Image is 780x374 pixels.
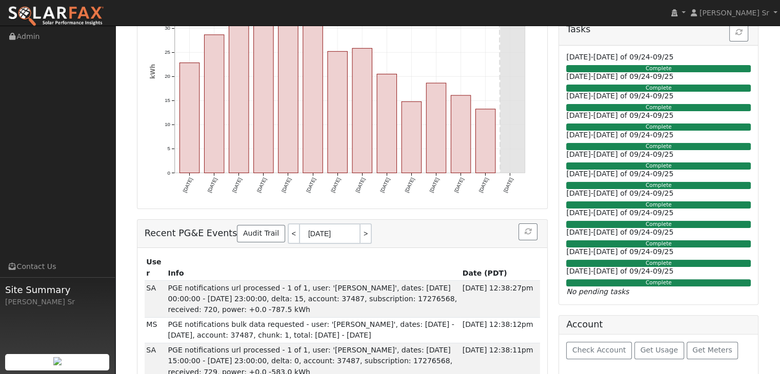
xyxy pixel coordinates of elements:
[566,189,751,198] h6: [DATE]-[DATE] of 09/24-09/25
[572,346,626,354] span: Check Account
[165,49,170,55] text: 25
[641,346,678,354] span: Get Usage
[475,109,495,173] rect: onclick=""
[165,121,170,127] text: 10
[566,240,751,247] div: Complete
[566,221,751,228] div: Complete
[566,72,751,81] h6: [DATE]-[DATE] of 09/24-09/25
[692,346,732,354] span: Get Meters
[566,201,751,209] div: Complete
[165,25,170,31] text: 30
[634,342,684,359] button: Get Usage
[566,111,751,120] h6: [DATE]-[DATE] of 09/24-09/25
[5,297,110,307] div: [PERSON_NAME] Sr
[305,177,317,193] text: [DATE]
[566,131,751,139] h6: [DATE]-[DATE] of 09/24-09/25
[328,51,347,173] rect: onclick=""
[361,223,372,244] a: >
[477,177,489,193] text: [DATE]
[566,279,751,286] div: Complete
[453,177,465,193] text: [DATE]
[165,97,170,103] text: 15
[566,319,603,329] h5: Account
[5,283,110,297] span: Site Summary
[145,317,166,343] td: Mark Schroeder Sr
[166,317,461,343] td: PGE notifications bulk data requested - user: '[PERSON_NAME]', dates: [DATE] - [DATE], account: 3...
[566,162,751,170] div: Complete
[566,53,751,61] h6: [DATE]-[DATE] of 09/24-09/25
[145,255,166,281] th: User
[149,64,156,79] text: kWh
[566,65,751,72] div: Complete
[303,11,323,173] rect: onclick=""
[404,177,415,193] text: [DATE]
[145,223,540,244] h5: Recent PG&E Events
[461,255,540,281] th: Date (PDT)
[166,281,461,317] td: PGE notifications url processed - 1 of 1, user: '[PERSON_NAME]', dates: [DATE] 00:00:00 - [DATE] ...
[566,342,632,359] button: Check Account
[253,21,273,173] rect: onclick=""
[566,228,751,237] h6: [DATE]-[DATE] of 09/24-09/25
[281,177,292,193] text: [DATE]
[330,177,342,193] text: [DATE]
[503,177,514,193] text: [DATE]
[231,177,243,193] text: [DATE]
[352,48,372,173] rect: onclick=""
[566,85,751,92] div: Complete
[729,24,748,41] button: Refresh
[179,63,199,173] rect: onclick=""
[182,177,193,193] text: [DATE]
[206,177,218,193] text: [DATE]
[8,6,104,27] img: SolarFax
[566,260,751,267] div: Complete
[566,267,751,276] h6: [DATE]-[DATE] of 09/24-09/25
[566,287,629,296] i: No pending tasks
[167,170,170,175] text: 0
[145,281,166,317] td: SDP Admin
[379,177,391,193] text: [DATE]
[461,281,540,317] td: [DATE] 12:38:27pm
[426,83,446,173] rect: onclick=""
[566,24,751,35] h5: Tasks
[566,247,751,256] h6: [DATE]-[DATE] of 09/24-09/25
[518,223,537,241] button: Refresh
[451,95,470,173] rect: onclick=""
[687,342,738,359] button: Get Meters
[229,19,248,173] rect: onclick=""
[566,143,751,150] div: Complete
[53,357,62,365] img: retrieve
[566,209,751,217] h6: [DATE]-[DATE] of 09/24-09/25
[204,35,224,173] rect: onclick=""
[428,177,440,193] text: [DATE]
[167,146,170,151] text: 5
[255,177,267,193] text: [DATE]
[699,9,769,17] span: [PERSON_NAME] Sr
[566,182,751,189] div: Complete
[165,73,170,79] text: 20
[566,170,751,178] h6: [DATE]-[DATE] of 09/24-09/25
[566,104,751,111] div: Complete
[288,223,299,244] a: <
[566,150,751,159] h6: [DATE]-[DATE] of 09/24-09/25
[166,255,461,281] th: Info
[402,101,421,173] rect: onclick=""
[566,123,751,131] div: Complete
[377,74,396,173] rect: onclick=""
[566,92,751,100] h6: [DATE]-[DATE] of 09/24-09/25
[461,317,540,343] td: [DATE] 12:38:12pm
[354,177,366,193] text: [DATE]
[237,225,285,242] a: Audit Trail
